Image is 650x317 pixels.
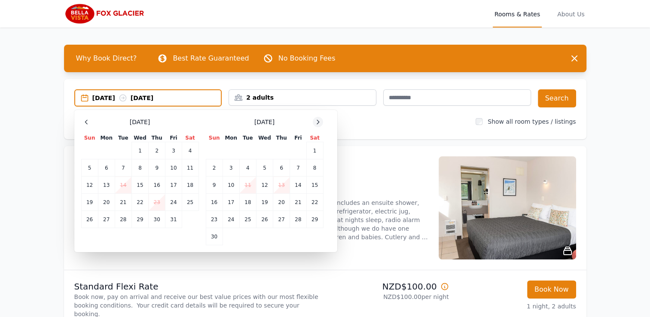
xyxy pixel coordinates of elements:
td: 20 [273,194,290,211]
td: 21 [290,194,306,211]
th: Sat [182,134,198,142]
td: 27 [273,211,290,228]
td: 29 [131,211,148,228]
td: 24 [223,211,239,228]
td: 11 [182,159,198,177]
td: 10 [223,177,239,194]
td: 8 [306,159,323,177]
td: 23 [206,211,223,228]
p: Best Rate Guaranteed [173,53,249,64]
td: 2 [149,142,165,159]
td: 2 [206,159,223,177]
th: Tue [239,134,256,142]
div: 2 adults [229,93,376,102]
p: Standard Flexi Rate [74,280,322,293]
td: 16 [206,194,223,211]
td: 31 [165,211,182,228]
td: 5 [256,159,273,177]
td: 20 [98,194,115,211]
td: 25 [239,211,256,228]
td: 19 [256,194,273,211]
p: No Booking Fees [278,53,336,64]
td: 12 [81,177,98,194]
td: 22 [131,194,148,211]
th: Tue [115,134,131,142]
th: Fri [290,134,306,142]
td: 3 [165,142,182,159]
button: Search [538,89,576,107]
td: 23 [149,194,165,211]
button: Book Now [527,280,576,299]
th: Wed [131,134,148,142]
label: Show all room types / listings [488,118,576,125]
td: 14 [290,177,306,194]
td: 24 [165,194,182,211]
th: Thu [273,134,290,142]
td: 17 [223,194,239,211]
td: 16 [149,177,165,194]
p: 1 night, 2 adults [456,302,576,311]
td: 26 [256,211,273,228]
td: 18 [182,177,198,194]
th: Wed [256,134,273,142]
td: 26 [81,211,98,228]
td: 6 [98,159,115,177]
p: NZD$100.00 [329,280,449,293]
th: Mon [98,134,115,142]
td: 3 [223,159,239,177]
td: 13 [273,177,290,194]
td: 22 [306,194,323,211]
td: 19 [81,194,98,211]
span: [DATE] [254,118,275,126]
td: 30 [149,211,165,228]
th: Thu [149,134,165,142]
td: 7 [115,159,131,177]
td: 25 [182,194,198,211]
td: 17 [165,177,182,194]
td: 28 [115,211,131,228]
td: 30 [206,228,223,245]
img: Bella Vista Fox Glacier [64,3,146,24]
p: NZD$100.00 per night [329,293,449,301]
td: 5 [81,159,98,177]
td: 1 [131,142,148,159]
td: 4 [182,142,198,159]
th: Sun [81,134,98,142]
td: 6 [273,159,290,177]
span: [DATE] [130,118,150,126]
span: Why Book Direct? [69,50,144,67]
td: 13 [98,177,115,194]
td: 10 [165,159,182,177]
td: 1 [306,142,323,159]
th: Sun [206,134,223,142]
div: [DATE] [DATE] [92,94,221,102]
th: Fri [165,134,182,142]
td: 8 [131,159,148,177]
td: 28 [290,211,306,228]
td: 15 [306,177,323,194]
td: 12 [256,177,273,194]
td: 29 [306,211,323,228]
td: 18 [239,194,256,211]
td: 21 [115,194,131,211]
td: 15 [131,177,148,194]
td: 11 [239,177,256,194]
td: 4 [239,159,256,177]
th: Mon [223,134,239,142]
th: Sat [306,134,323,142]
td: 27 [98,211,115,228]
td: 7 [290,159,306,177]
td: 9 [206,177,223,194]
td: 9 [149,159,165,177]
td: 14 [115,177,131,194]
